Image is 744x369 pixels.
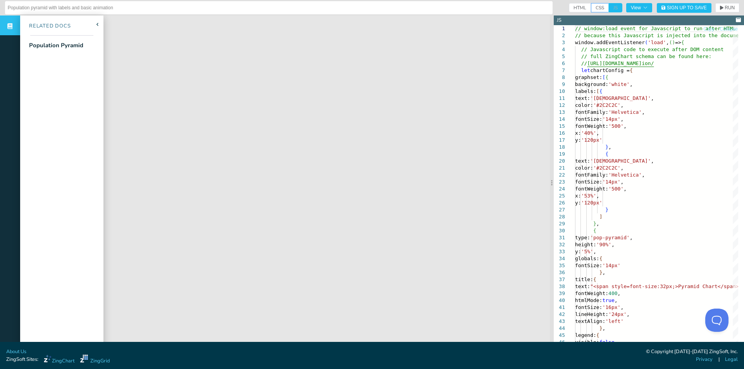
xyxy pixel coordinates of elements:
[554,46,565,53] div: 4
[554,325,565,332] div: 44
[593,249,596,254] span: ,
[554,241,565,248] div: 32
[554,178,565,185] div: 23
[575,74,602,80] span: graphset:
[591,3,609,12] span: CSS
[575,332,596,338] span: legend:
[575,109,608,115] span: fontFamily:
[575,290,608,296] span: fontWeight:
[605,74,608,80] span: {
[575,311,608,317] span: lineHeight:
[581,130,596,136] span: '40%'
[599,88,603,94] span: {
[623,186,627,192] span: ,
[554,158,565,165] div: 20
[648,39,666,45] span: 'load'
[575,172,608,178] span: fontFamily:
[590,283,742,289] span: "<span style=font-size:32px;>Pyramid Chart</span>\
[554,185,565,192] div: 24
[575,123,608,129] span: fontWeight:
[581,67,590,73] span: let
[575,193,581,199] span: x:
[554,234,565,241] div: 31
[605,207,608,213] span: }
[669,39,672,45] span: (
[596,130,599,136] span: ,
[642,109,645,115] span: ,
[675,39,681,45] span: =>
[705,309,728,332] iframe: Toggle Customer Support
[620,102,623,108] span: ,
[602,179,620,185] span: '14px'
[602,116,620,122] span: '14px'
[609,3,622,12] span: JS
[554,311,565,318] div: 42
[657,3,711,13] button: Sign Up to Save
[554,144,565,151] div: 18
[599,339,615,345] span: false
[666,39,669,45] span: ,
[642,60,654,66] span: ion/
[581,53,712,59] span: // full ZingChart schema can be found here:
[554,25,565,32] div: 1
[575,304,602,310] span: fontSize:
[642,172,645,178] span: ,
[630,81,633,87] span: ,
[554,151,565,158] div: 19
[80,355,110,365] a: ZingGrid
[631,5,648,10] span: View
[725,5,735,10] span: RUN
[575,81,608,87] span: background:
[554,102,565,109] div: 12
[554,53,565,60] div: 5
[681,39,684,45] span: {
[581,60,587,66] span: //
[605,151,608,157] span: {
[581,137,603,143] span: '120px'
[554,304,565,311] div: 41
[581,249,593,254] span: '5%'
[575,33,727,38] span: // because this Javascript is injected into the do
[554,81,565,88] div: 9
[645,39,648,45] span: (
[554,248,565,255] div: 33
[575,318,605,324] span: textAlign:
[651,158,654,164] span: ,
[575,186,608,192] span: fontWeight:
[630,67,633,73] span: {
[554,165,565,172] div: 21
[575,26,727,31] span: // window:load event for Javascript to run after H
[8,2,550,14] input: Untitled Demo
[651,95,654,101] span: ,
[725,356,738,363] a: Legal
[596,221,599,227] span: ,
[575,179,602,185] span: fontSize:
[554,130,565,137] div: 16
[602,325,605,331] span: ,
[593,221,596,227] span: }
[554,116,565,123] div: 14
[602,297,614,303] span: true
[575,235,590,240] span: type:
[590,67,630,73] span: chartConfig =
[593,102,620,108] span: '#2C2C2C'
[608,81,630,87] span: 'white'
[608,123,623,129] span: '500'
[554,339,565,346] div: 46
[554,332,565,339] div: 45
[554,74,565,81] div: 8
[554,213,565,220] div: 28
[29,41,83,50] div: Population Pyramid
[6,348,26,355] a: About Us
[608,144,611,150] span: ,
[581,193,596,199] span: '53%'
[599,214,603,220] span: ]
[575,242,596,247] span: height:
[602,263,620,268] span: '14px'
[703,26,715,33] button: Copy
[593,228,596,233] span: {
[587,60,642,66] span: [URL][DOMAIN_NAME]
[599,269,603,275] span: }
[575,256,599,261] span: globals:
[569,3,622,12] div: checkbox-group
